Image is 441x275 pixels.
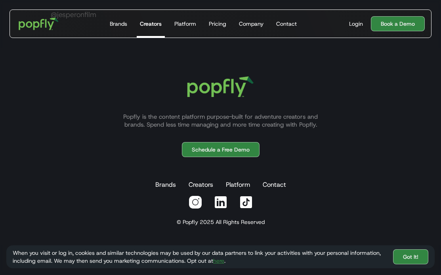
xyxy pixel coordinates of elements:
[371,16,425,31] a: Book a Demo
[346,20,366,28] a: Login
[177,218,265,226] div: © Popfly 2025 All Rights Reserved
[13,249,387,265] div: When you visit or log in, cookies and similar technologies may be used by our data partners to li...
[213,257,224,264] a: here
[239,20,263,28] div: Company
[140,20,162,28] div: Creators
[154,177,178,193] a: Brands
[110,20,127,28] div: Brands
[174,20,196,28] div: Platform
[206,10,229,38] a: Pricing
[13,12,64,36] a: home
[224,177,252,193] a: Platform
[137,10,165,38] a: Creators
[276,20,297,28] div: Contact
[236,10,267,38] a: Company
[107,10,130,38] a: Brands
[187,177,215,193] a: Creators
[273,10,300,38] a: Contact
[209,20,226,28] div: Pricing
[182,142,260,157] a: Schedule a Free Demo
[349,20,363,28] div: Login
[171,10,199,38] a: Platform
[393,249,428,264] a: Got It!
[261,177,288,193] a: Contact
[114,113,328,129] p: Popfly is the content platform purpose-built for adventure creators and brands. Spend less time m...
